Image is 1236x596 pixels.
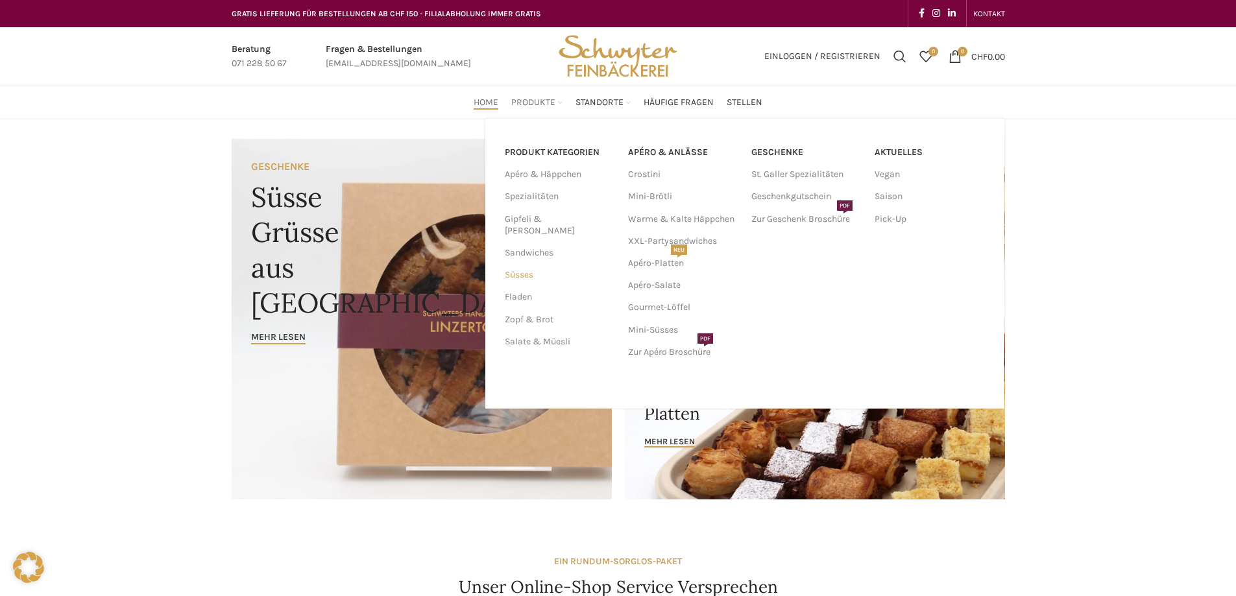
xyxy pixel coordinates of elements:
[628,163,738,185] a: Crostini
[913,43,939,69] a: 0
[958,47,967,56] span: 0
[727,89,762,115] a: Stellen
[837,200,853,211] span: PDF
[232,9,541,18] span: GRATIS LIEFERUNG FÜR BESTELLUNGEN AB CHF 150 - FILIALABHOLUNG IMMER GRATIS
[628,319,738,341] a: Mini-Süsses
[232,42,287,71] a: Infobox link
[505,208,612,242] a: Gipfeli & [PERSON_NAME]
[944,5,960,23] a: Linkedin social link
[505,185,612,208] a: Spezialitäten
[913,43,939,69] div: Meine Wunschliste
[628,252,738,274] a: Apéro-PlattenNEU
[751,185,862,208] a: Geschenkgutschein
[875,163,985,185] a: Vegan
[875,185,985,208] a: Saison
[644,97,714,109] span: Häufige Fragen
[625,318,1005,499] a: Banner link
[628,296,738,318] a: Gourmet-Löffel
[474,89,498,115] a: Home
[505,242,612,264] a: Sandwiches
[727,97,762,109] span: Stellen
[928,5,944,23] a: Instagram social link
[505,331,612,353] a: Salate & Müesli
[554,556,682,567] strong: EIN RUNDUM-SORGLOS-PAKET
[628,141,738,163] a: APÉRO & ANLÄSSE
[505,141,612,163] a: PRODUKT KATEGORIEN
[225,89,1012,115] div: Main navigation
[628,341,738,363] a: Zur Apéro BroschürePDF
[758,43,887,69] a: Einloggen / Registrieren
[973,9,1005,18] span: KONTAKT
[505,286,612,308] a: Fladen
[971,51,1005,62] bdi: 0.00
[915,5,928,23] a: Facebook social link
[764,52,880,61] span: Einloggen / Registrieren
[232,139,612,499] a: Banner link
[554,50,681,61] a: Site logo
[973,1,1005,27] a: KONTAKT
[628,208,738,230] a: Warme & Kalte Häppchen
[875,208,985,230] a: Pick-Up
[751,141,862,163] a: Geschenke
[511,89,563,115] a: Produkte
[967,1,1012,27] div: Secondary navigation
[576,97,624,109] span: Standorte
[628,274,738,296] a: Apéro-Salate
[628,185,738,208] a: Mini-Brötli
[697,333,713,344] span: PDF
[971,51,988,62] span: CHF
[644,89,714,115] a: Häufige Fragen
[875,141,985,163] a: Aktuelles
[505,264,612,286] a: Süsses
[474,97,498,109] span: Home
[554,27,681,86] img: Bäckerei Schwyter
[505,309,612,331] a: Zopf & Brot
[628,230,738,252] a: XXL-Partysandwiches
[928,47,938,56] span: 0
[671,244,687,255] span: NEU
[942,43,1012,69] a: 0 CHF0.00
[576,89,631,115] a: Standorte
[326,42,471,71] a: Infobox link
[505,163,612,185] a: Apéro & Häppchen
[887,43,913,69] a: Suchen
[751,163,862,185] a: St. Galler Spezialitäten
[511,97,555,109] span: Produkte
[751,208,862,230] a: Zur Geschenk BroschürePDF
